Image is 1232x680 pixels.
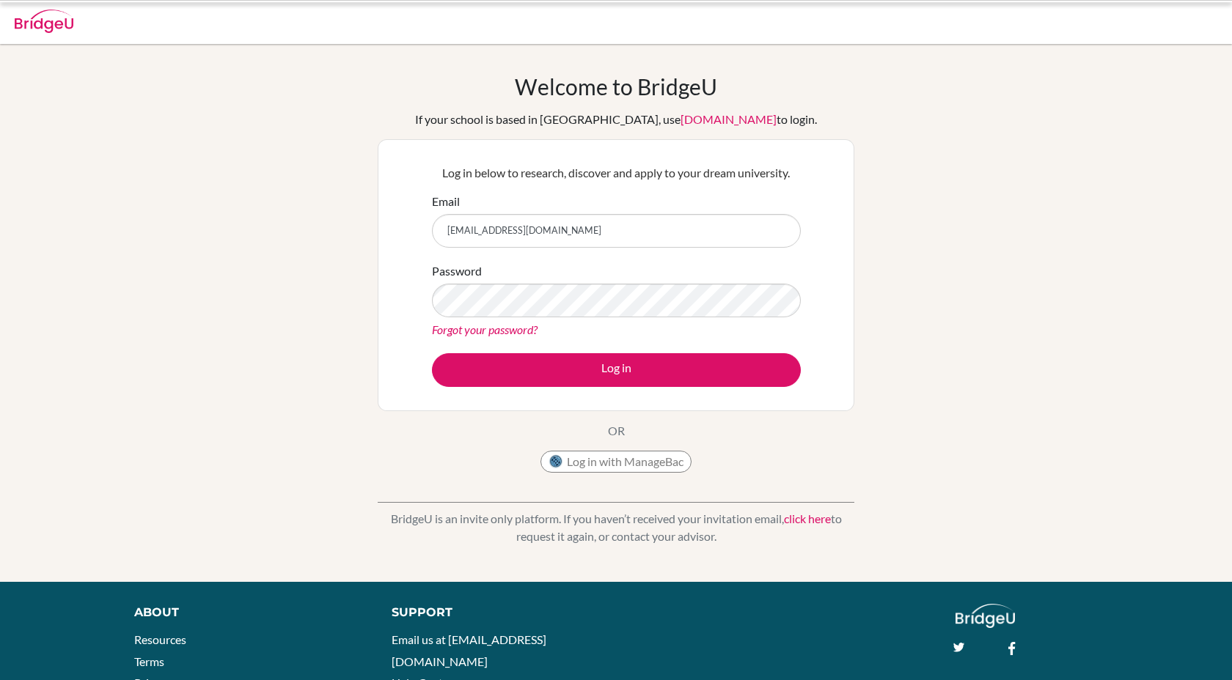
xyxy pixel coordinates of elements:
[956,604,1015,628] img: logo_white@2x-f4f0deed5e89b7ecb1c2cc34c3e3d731f90f0f143d5ea2071677605dd97b5244.png
[784,511,831,525] a: click here
[15,10,73,33] img: Bridge-U
[432,353,801,387] button: Log in
[681,112,777,126] a: [DOMAIN_NAME]
[540,451,692,473] button: Log in with ManageBac
[392,604,600,621] div: Support
[415,111,817,128] div: If your school is based in [GEOGRAPHIC_DATA], use to login.
[378,510,854,545] p: BridgeU is an invite only platform. If you haven’t received your invitation email, to request it ...
[432,322,538,336] a: Forgot your password?
[134,604,359,621] div: About
[392,632,546,668] a: Email us at [EMAIL_ADDRESS][DOMAIN_NAME]
[134,632,186,646] a: Resources
[608,422,625,440] p: OR
[515,73,717,100] h1: Welcome to BridgeU
[134,654,164,668] a: Terms
[432,262,482,280] label: Password
[432,164,801,182] p: Log in below to research, discover and apply to your dream university.
[432,193,460,210] label: Email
